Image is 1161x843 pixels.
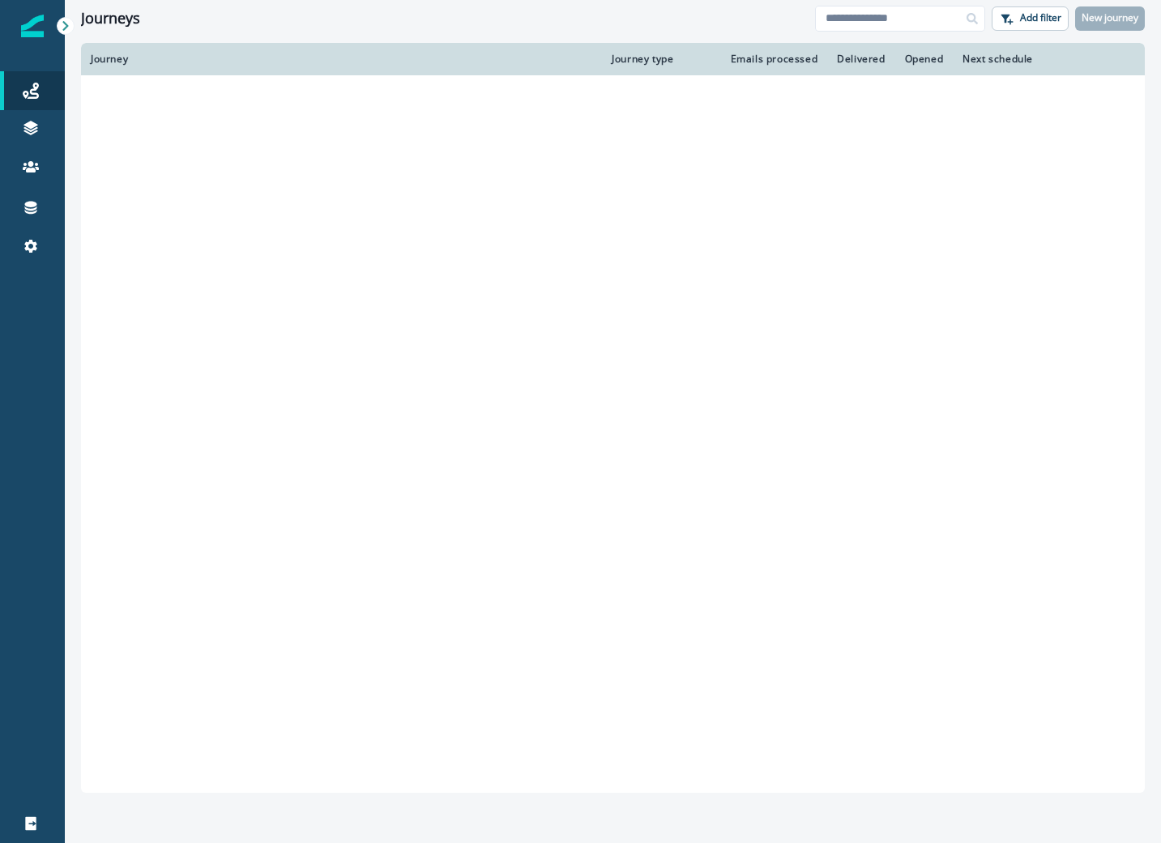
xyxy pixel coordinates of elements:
[905,53,944,66] div: Opened
[612,53,708,66] div: Journey type
[1082,12,1138,23] p: New journey
[81,10,140,28] h1: Journeys
[728,53,817,66] div: Emails processed
[91,53,592,66] div: Journey
[837,53,885,66] div: Delivered
[1020,12,1061,23] p: Add filter
[963,53,1096,66] div: Next schedule
[21,15,44,37] img: Inflection
[1075,6,1145,31] button: New journey
[992,6,1069,31] button: Add filter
